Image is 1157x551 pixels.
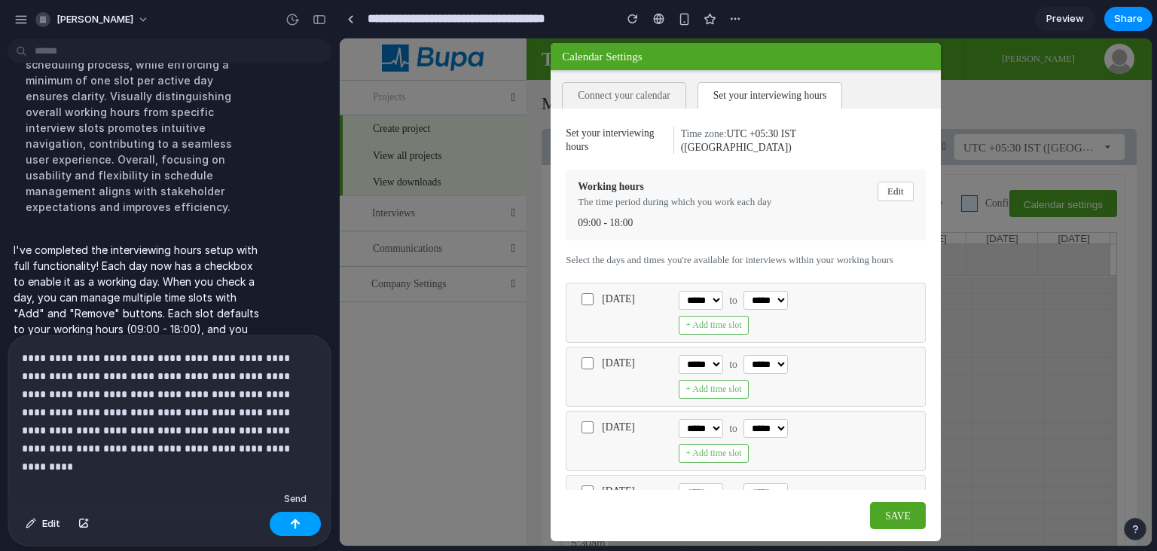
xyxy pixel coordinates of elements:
[242,383,254,395] input: [DATE]
[262,320,330,330] span: [DATE]
[538,143,574,163] button: Edit
[29,8,157,32] button: [PERSON_NAME]
[238,179,293,190] span: 09:00 - 18:00
[262,256,330,266] span: [DATE]
[238,143,432,154] div: Working hours
[278,489,313,509] div: Send
[238,157,432,170] div: The time period during which you work each day
[341,89,456,115] span: UTC +05:30 IST ([GEOGRAPHIC_DATA])
[341,89,387,100] span: Time zone:
[242,255,254,267] input: [DATE]
[222,12,302,24] span: Calendar settings
[18,512,68,536] button: Edit
[530,464,586,491] button: Save
[262,448,330,458] span: [DATE]
[339,277,408,296] button: + Add time slot
[226,214,585,229] div: Select the days and times you're available for interviews within your working hours
[389,321,398,332] span: to
[242,319,254,331] input: [DATE]
[1046,11,1084,26] span: Preview
[42,516,60,531] span: Edit
[389,257,398,268] span: to
[226,88,327,117] span: Set your interviewing hours
[262,384,330,394] span: [DATE]
[389,449,398,460] span: to
[1114,11,1143,26] span: Share
[14,242,265,448] p: I've completed the interviewing hours setup with full functionality! Each day now has a checkbox ...
[339,341,408,360] button: + Add time slot
[339,406,408,424] button: + Add time slot
[358,44,503,70] span: Set your interviewing hours
[56,12,133,27] span: [PERSON_NAME]
[242,447,254,459] input: [DATE]
[222,44,346,70] span: Connect your calendar
[1104,7,1152,31] button: Share
[1035,7,1095,31] a: Preview
[389,385,398,396] span: to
